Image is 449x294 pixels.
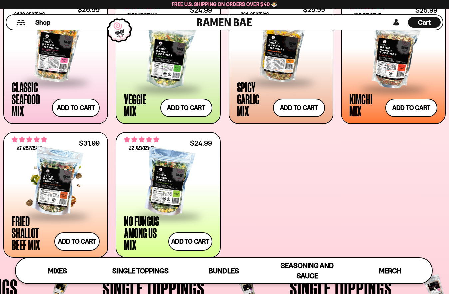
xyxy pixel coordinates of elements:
[190,140,212,146] div: $24.99
[48,267,67,275] span: Mixes
[408,15,441,30] div: Cart
[273,99,325,117] button: Add to cart
[209,267,239,275] span: Bundles
[182,258,265,283] a: Bundles
[237,81,270,117] div: Spicy Garlic Mix
[116,132,220,258] a: 4.82 stars 22 reviews $24.99 No Fungus Among Us Mix Add to cart
[17,146,42,151] span: 81 reviews
[379,267,401,275] span: Merch
[54,232,100,251] button: Add to cart
[349,258,432,283] a: Merch
[16,20,25,25] button: Mobile Menu Trigger
[52,99,100,117] button: Add to cart
[385,99,437,117] button: Add to cart
[35,18,50,27] span: Shop
[99,258,182,283] a: Single Toppings
[172,1,277,7] span: Free U.S. Shipping on Orders over $40 🍜
[3,132,108,258] a: 4.83 stars 81 reviews $31.99 Fried Shallot Beef Mix Add to cart
[160,99,212,117] button: Add to cart
[124,93,157,117] div: Veggie Mix
[124,215,165,251] div: No Fungus Among Us Mix
[35,17,50,28] a: Shop
[129,146,154,151] span: 22 reviews
[79,140,100,146] div: $31.99
[12,135,47,144] span: 4.83 stars
[266,258,349,283] a: Seasoning and Sauce
[12,215,51,251] div: Fried Shallot Beef Mix
[16,258,99,283] a: Mixes
[12,81,49,117] div: Classic Seafood Mix
[349,93,382,117] div: Kimchi Mix
[124,135,159,144] span: 4.82 stars
[281,261,334,280] span: Seasoning and Sauce
[112,267,169,275] span: Single Toppings
[168,232,212,251] button: Add to cart
[418,18,431,26] span: Cart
